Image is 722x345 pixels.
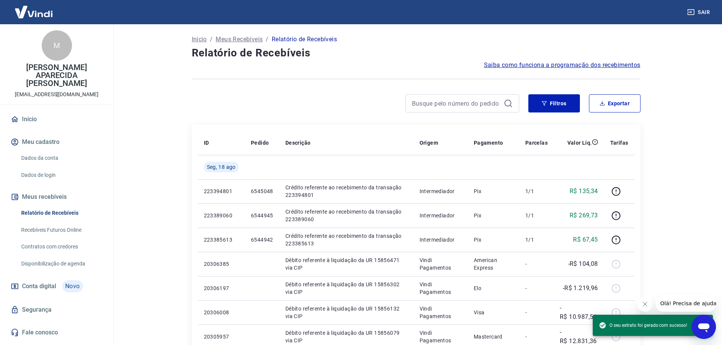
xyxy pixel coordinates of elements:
a: Fale conosco [9,324,104,341]
p: Vindi Pagamentos [420,305,462,320]
span: Olá! Precisa de ajuda? [5,5,64,11]
a: Conta digitalNovo [9,277,104,295]
a: Disponibilização de agenda [18,256,104,272]
p: Débito referente à liquidação da UR 15856132 via CIP [285,305,407,320]
p: American Express [474,256,513,272]
div: M [42,30,72,61]
a: Meus Recebíveis [216,35,263,44]
p: Intermediador [420,187,462,195]
p: Débito referente à liquidação da UR 15856079 via CIP [285,329,407,344]
p: Valor Líq. [567,139,592,147]
p: 6544942 [251,236,273,244]
p: Pix [474,236,513,244]
a: Dados de login [18,167,104,183]
p: [PERSON_NAME] APARECIDA [PERSON_NAME] [6,64,107,87]
a: Contratos com credores [18,239,104,254]
p: 1/1 [525,212,548,219]
p: Vindi Pagamentos [420,256,462,272]
p: Crédito referente ao recebimento da transação 223394801 [285,184,407,199]
p: Visa [474,309,513,316]
p: Pix [474,187,513,195]
p: Intermediador [420,236,462,244]
p: 20306197 [204,284,239,292]
img: Vindi [9,0,58,23]
a: Saiba como funciona a programação dos recebimentos [484,61,641,70]
p: 6544945 [251,212,273,219]
p: Relatório de Recebíveis [272,35,337,44]
p: Débito referente à liquidação da UR 15856302 via CIP [285,281,407,296]
p: Elo [474,284,513,292]
button: Meus recebíveis [9,189,104,205]
span: Novo [62,280,83,292]
input: Busque pelo número do pedido [412,98,501,109]
p: / [266,35,268,44]
p: -R$ 10.987,51 [560,303,598,322]
button: Exportar [589,94,641,112]
iframe: Mensagem da empresa [656,295,716,312]
span: O seu extrato foi gerado com sucesso! [599,322,687,329]
p: Intermediador [420,212,462,219]
p: [EMAIL_ADDRESS][DOMAIN_NAME] [15,91,99,98]
a: Relatório de Recebíveis [18,205,104,221]
p: Crédito referente ao recebimento da transação 223389060 [285,208,407,223]
p: R$ 67,45 [573,235,598,244]
p: Pedido [251,139,269,147]
iframe: Botão para abrir a janela de mensagens [692,315,716,339]
p: Descrição [285,139,311,147]
p: ID [204,139,209,147]
button: Filtros [528,94,580,112]
span: Seg, 18 ago [207,163,236,171]
p: Vindi Pagamentos [420,329,462,344]
p: Pix [474,212,513,219]
p: Débito referente à liquidação da UR 15856471 via CIP [285,256,407,272]
p: 20306385 [204,260,239,268]
p: Tarifas [610,139,628,147]
a: Início [192,35,207,44]
p: Origem [420,139,438,147]
p: -R$ 104,08 [568,259,598,269]
p: -R$ 1.219,96 [563,284,598,293]
p: Parcelas [525,139,548,147]
button: Meu cadastro [9,134,104,150]
p: 1/1 [525,236,548,244]
p: 223394801 [204,187,239,195]
p: Mastercard [474,333,513,340]
span: Conta digital [22,281,56,292]
p: - [525,333,548,340]
p: 1/1 [525,187,548,195]
h4: Relatório de Recebíveis [192,45,641,61]
p: 6545048 [251,187,273,195]
p: - [525,309,548,316]
a: Início [9,111,104,128]
p: Pagamento [474,139,503,147]
p: 20306008 [204,309,239,316]
p: / [210,35,213,44]
p: - [525,284,548,292]
iframe: Fechar mensagem [637,297,653,312]
p: 223389060 [204,212,239,219]
p: Vindi Pagamentos [420,281,462,296]
button: Sair [686,5,713,19]
a: Dados da conta [18,150,104,166]
p: R$ 135,34 [570,187,598,196]
p: R$ 269,73 [570,211,598,220]
p: Crédito referente ao recebimento da transação 223385613 [285,232,407,247]
a: Recebíveis Futuros Online [18,222,104,238]
p: - [525,260,548,268]
a: Segurança [9,301,104,318]
p: 223385613 [204,236,239,244]
p: 20305957 [204,333,239,340]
